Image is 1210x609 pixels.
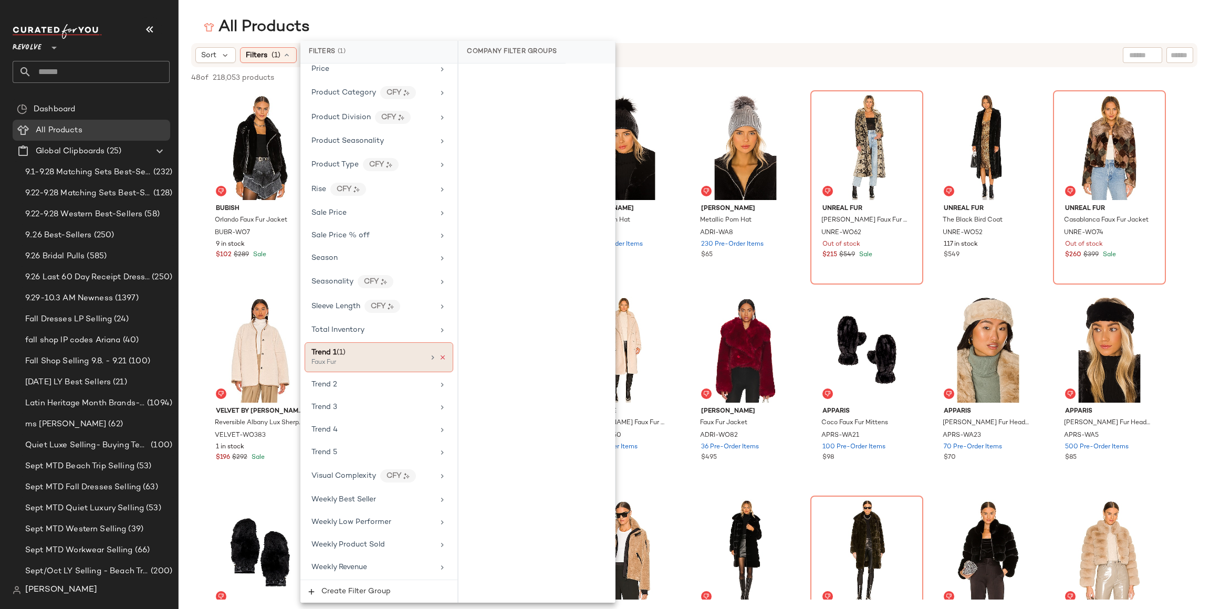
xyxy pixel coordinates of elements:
[218,188,224,194] img: svg%3e
[142,208,160,220] span: (58)
[1101,251,1116,258] span: Sale
[943,431,981,440] span: APRS-WA23
[25,229,92,241] span: 9..26 Best-Sellers
[25,584,97,596] span: [PERSON_NAME]
[693,94,798,200] img: ADRI-WA8_V1.jpg
[141,481,158,493] span: (63)
[1057,94,1162,200] img: UNRE-WO74_V1.jpg
[311,448,337,456] span: Trend 5
[822,240,860,249] span: Out of stock
[251,251,266,258] span: Sale
[246,50,267,61] span: Filters
[215,418,304,428] span: Reversible Albany Lux Sherpa Jacket
[113,292,139,304] span: (1397)
[215,228,250,238] span: BUBR-WO7
[814,499,920,605] img: ADRI-WO67_V1.jpg
[311,472,376,480] span: Visual Complexity
[1057,297,1162,403] img: APRS-WA5_V1.jpg
[25,460,134,472] span: Sept MTD Beach Trip Selling
[944,453,956,463] span: $70
[151,187,172,199] span: (128)
[144,502,161,514] span: (53)
[25,565,149,577] span: Sept/Oct LY Selling - Beach Trip
[85,250,107,262] span: (585)
[814,94,920,200] img: UNRE-WO62_V1.jpg
[701,204,790,214] span: [PERSON_NAME]
[311,209,347,217] span: Sale Price
[1057,499,1162,605] img: ADRI-WO70_V1.jpg
[1065,453,1077,463] span: $85
[207,499,313,605] img: GDBE-WA24_V1.jpg
[149,439,172,451] span: (100)
[111,376,127,388] span: (21)
[13,586,21,594] img: svg%3e
[204,17,310,38] div: All Products
[216,443,244,452] span: 1 in stock
[703,593,710,600] img: svg%3e
[330,183,366,196] div: CFY
[216,250,232,260] span: $102
[216,204,305,214] span: Bubish
[272,50,280,61] span: (1)
[363,158,399,171] div: CFY
[822,443,885,452] span: 100 Pre-Order Items
[112,313,129,325] span: (24)
[201,50,216,61] span: Sort
[825,188,831,194] img: svg%3e
[92,229,114,241] span: (250)
[25,166,151,178] span: 9.1-9.28 Matching Sets Best-Sellers
[944,443,1002,452] span: 70 Pre-Order Items
[36,124,82,136] span: All Products
[25,250,85,262] span: 9.26 Bridal Pulls
[337,349,346,356] span: (1)
[701,453,717,463] span: $495
[204,22,214,33] img: svg%3e
[149,565,172,577] span: (200)
[25,523,126,535] span: Sept MTD Western Selling
[944,407,1032,416] span: Apparis
[857,251,872,258] span: Sale
[25,439,149,451] span: Quiet Luxe Selling- Buying Team
[121,334,139,346] span: (40)
[380,86,416,99] div: CFY
[1065,407,1154,416] span: Apparis
[381,279,387,285] img: ai.DGldD1NL.svg
[703,188,710,194] img: svg%3e
[1064,216,1149,225] span: Casablanca Faux Fur Jacket
[311,302,360,310] span: Sleeve Length
[25,292,113,304] span: 9.29-10.3 AM Newness
[825,391,831,397] img: svg%3e
[34,103,75,115] span: Dashboard
[320,587,390,596] span: Create Filter Group
[311,137,384,145] span: Product Seasonality
[311,232,370,239] span: Sale Price % off
[13,24,102,39] img: cfy_white_logo.C9jOOHJF.svg
[701,250,713,260] span: $65
[693,499,798,605] img: ADRI-WO63_V1.jpg
[700,216,752,225] span: Metallic Pom Hat
[821,418,888,428] span: Coco Faux Fur Mittens
[311,518,391,526] span: Weekly Low Performer
[249,454,265,461] span: Sale
[403,90,410,96] img: ai.DGldD1NL.svg
[311,426,338,434] span: Trend 4
[106,418,123,430] span: (62)
[700,228,733,238] span: ADRI-WA8
[1083,250,1099,260] span: $399
[821,228,861,238] span: UNRE-WO62
[822,250,837,260] span: $215
[364,300,400,313] div: CFY
[216,240,245,249] span: 9 in stock
[386,162,392,168] img: ai.DGldD1NL.svg
[25,313,112,325] span: Fall Dresses LP Selling
[398,114,404,121] img: ai.DGldD1NL.svg
[935,94,1041,200] img: UNRE-WO52_V1.jpg
[1067,593,1073,600] img: svg%3e
[191,72,208,83] span: 48 of
[25,481,141,493] span: Sept MTD Fall Dresses Selling
[311,403,337,411] span: Trend 3
[311,278,353,286] span: Seasonality
[218,391,224,397] img: svg%3e
[311,185,326,193] span: Rise
[822,204,911,214] span: Unreal Fur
